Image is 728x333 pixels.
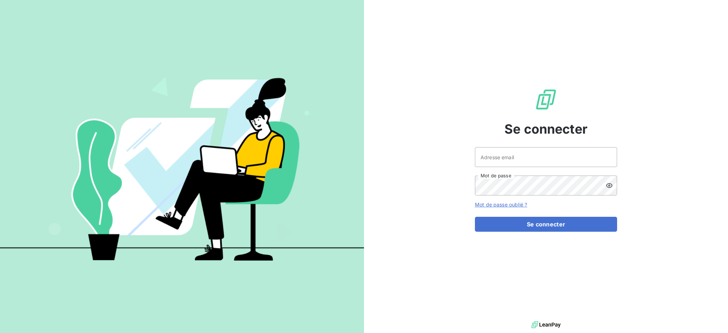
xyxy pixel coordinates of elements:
span: Se connecter [504,119,588,139]
a: Mot de passe oublié ? [475,202,527,208]
img: logo [531,319,561,330]
img: Logo LeanPay [535,88,557,111]
input: placeholder [475,147,617,167]
button: Se connecter [475,217,617,232]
